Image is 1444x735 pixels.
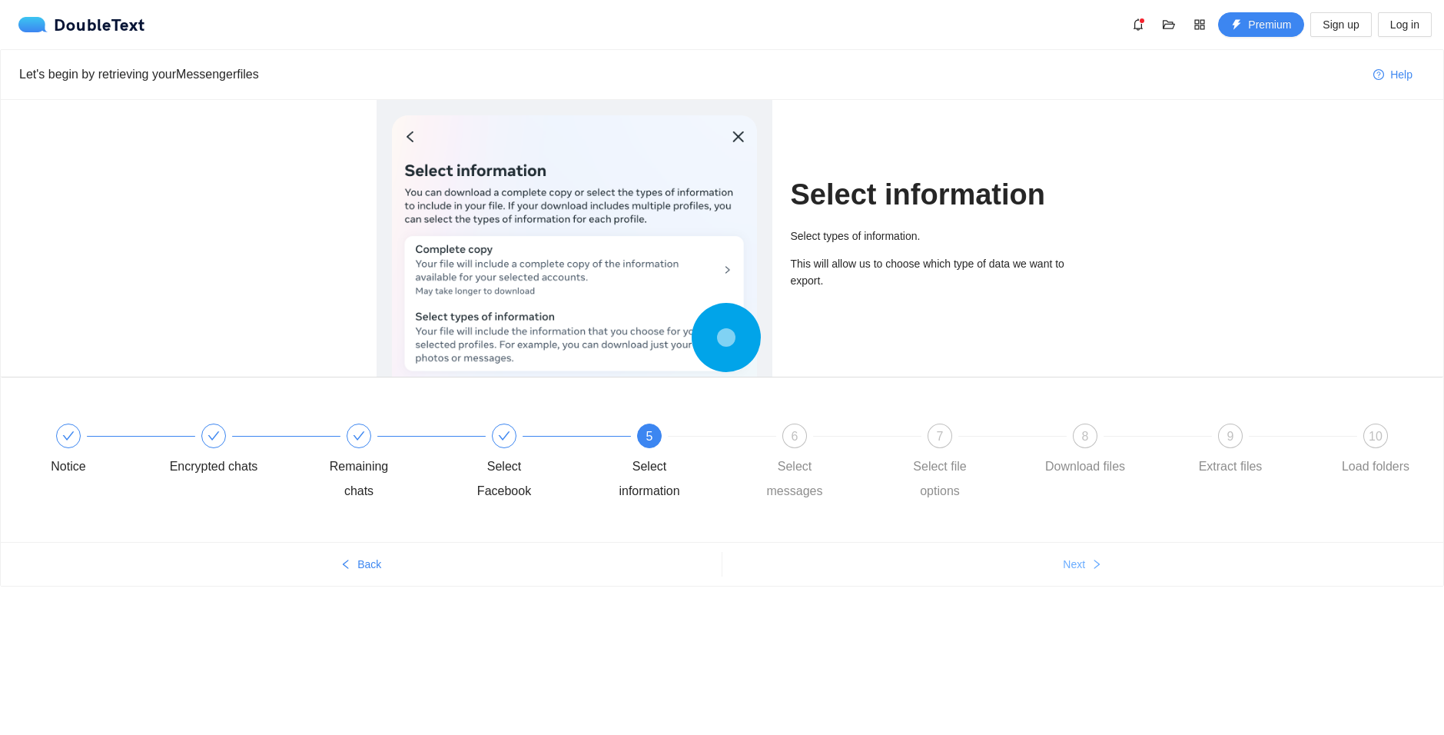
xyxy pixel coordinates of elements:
[937,430,944,443] span: 7
[1310,12,1371,37] button: Sign up
[62,430,75,442] span: check
[1045,454,1125,479] div: Download files
[1041,424,1186,479] div: 8Download files
[1323,16,1359,33] span: Sign up
[1188,18,1211,31] span: appstore
[1126,12,1150,37] button: bell
[357,556,381,573] span: Back
[498,430,510,442] span: check
[1369,430,1383,443] span: 10
[170,454,258,479] div: Encrypted chats
[24,424,169,479] div: Notice
[791,228,1068,244] p: Select types of information.
[1373,69,1384,81] span: question-circle
[1342,454,1409,479] div: Load folders
[1187,12,1212,37] button: appstore
[1378,12,1432,37] button: Log in
[1157,12,1181,37] button: folder-open
[19,65,1361,84] div: Let's begin by retrieving your Messenger files
[460,454,549,504] div: Select Facebook
[791,177,1068,213] h1: Select information
[791,255,1068,289] p: This will allow us to choose which type of data we want to export.
[1199,454,1263,479] div: Extract files
[18,17,145,32] a: logoDoubleText
[1227,430,1234,443] span: 9
[605,424,750,504] div: 5Select information
[18,17,54,32] img: logo
[750,424,895,504] div: 6Select messages
[1,552,722,577] button: leftBack
[51,454,85,479] div: Notice
[1248,16,1291,33] span: Premium
[646,430,653,443] span: 5
[1082,430,1089,443] span: 8
[1361,62,1425,87] button: question-circleHelp
[1231,19,1242,32] span: thunderbolt
[722,552,1444,577] button: Nextright
[1390,66,1412,83] span: Help
[314,454,403,504] div: Remaining chats
[1127,18,1150,31] span: bell
[792,430,798,443] span: 6
[207,430,220,442] span: check
[340,559,351,571] span: left
[895,454,984,504] div: Select file options
[895,424,1041,504] div: 7Select file options
[169,424,314,479] div: Encrypted chats
[1331,424,1420,479] div: 10Load folders
[1390,16,1419,33] span: Log in
[18,17,145,32] div: DoubleText
[750,454,839,504] div: Select messages
[1091,559,1102,571] span: right
[1186,424,1331,479] div: 9Extract files
[1063,556,1085,573] span: Next
[605,454,694,504] div: Select information
[460,424,605,504] div: Select Facebook
[353,430,365,442] span: check
[1218,12,1304,37] button: thunderboltPremium
[314,424,460,504] div: Remaining chats
[1157,18,1180,31] span: folder-open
